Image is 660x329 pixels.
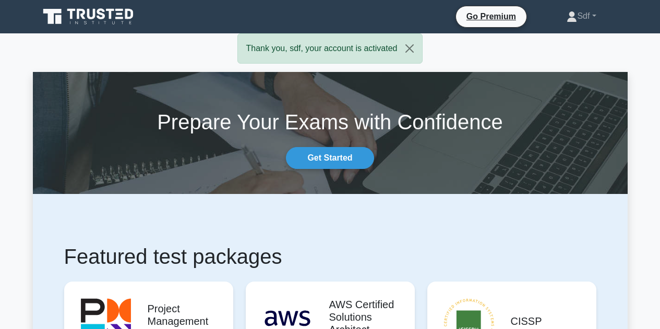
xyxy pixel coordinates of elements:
[286,147,374,169] a: Get Started
[33,109,628,135] h1: Prepare Your Exams with Confidence
[460,10,522,23] a: Go Premium
[237,33,423,64] div: Thank you, sdf, your account is activated
[542,6,621,27] a: Sdf
[397,34,422,63] button: Close
[64,244,596,269] h1: Featured test packages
